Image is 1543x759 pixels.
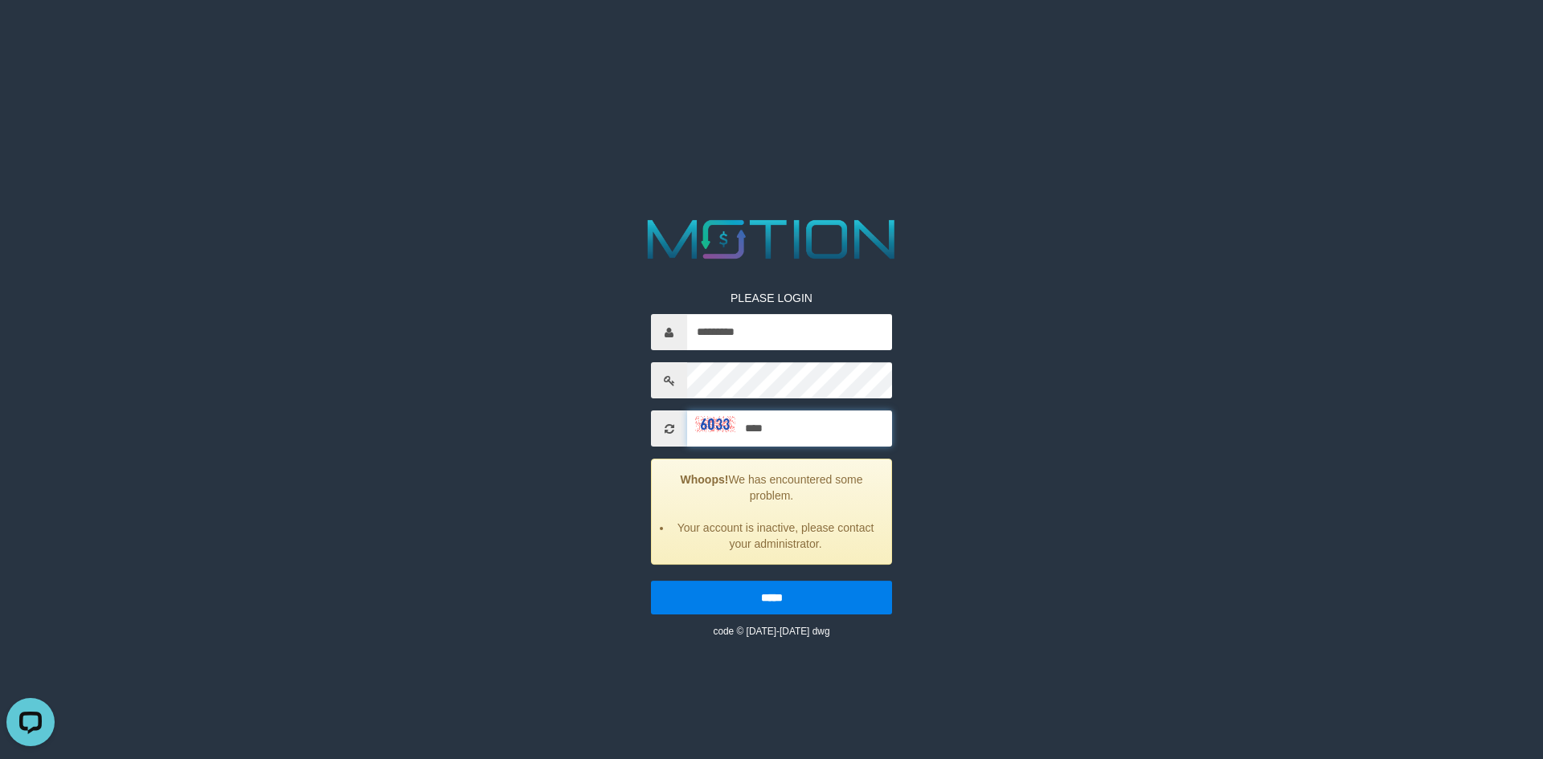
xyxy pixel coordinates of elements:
[672,520,879,552] li: Your account is inactive, please contact your administrator.
[695,416,735,432] img: captcha
[713,626,829,637] small: code © [DATE]-[DATE] dwg
[681,473,729,486] strong: Whoops!
[636,213,907,266] img: MOTION_logo.png
[651,290,892,306] p: PLEASE LOGIN
[6,6,55,55] button: Open LiveChat chat widget
[651,459,892,565] div: We has encountered some problem.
